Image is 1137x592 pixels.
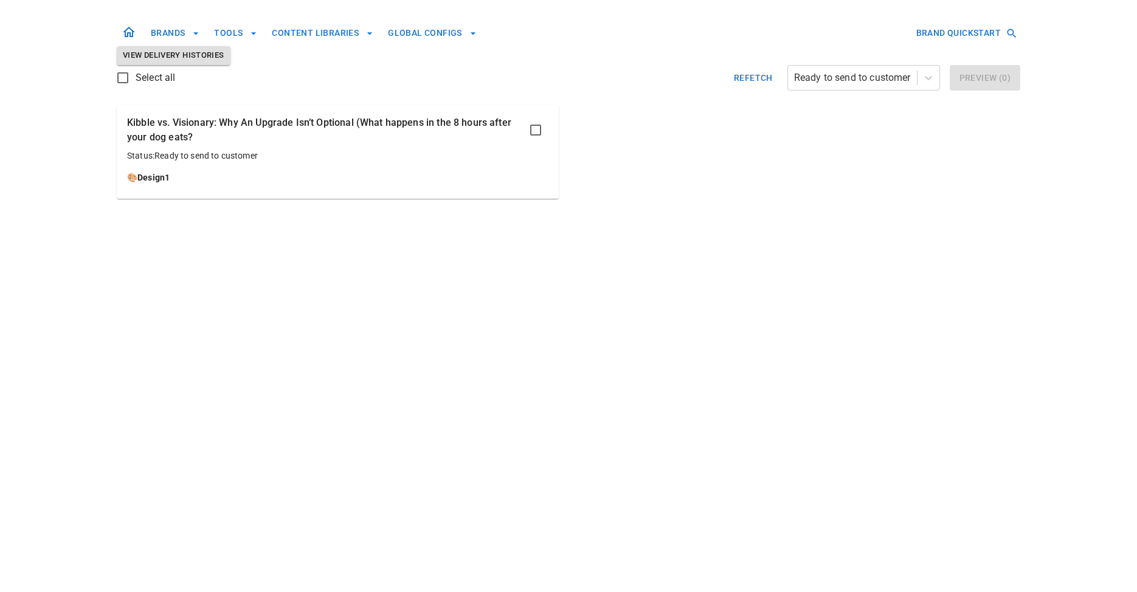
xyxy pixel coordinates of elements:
[146,22,204,44] button: BRANDS
[136,71,176,85] span: Select all
[137,173,170,182] a: Design1
[383,22,482,44] button: GLOBAL CONFIGS
[729,65,778,91] button: Refetch
[117,46,230,65] button: View Delivery Histories
[911,22,1020,44] button: BRAND QUICKSTART
[209,22,262,44] button: TOOLS
[127,150,548,162] p: Status: Ready to send to customer
[127,171,548,184] p: 🎨
[267,22,378,44] button: CONTENT LIBRARIES
[127,115,523,145] p: Kibble vs. Visionary: Why An Upgrade Isn’t Optional (What happens in the 8 hours after your dog e...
